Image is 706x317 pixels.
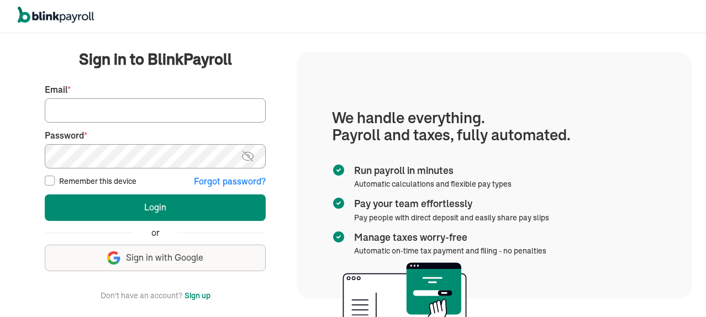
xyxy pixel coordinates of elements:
[194,175,266,188] button: Forgot password?
[45,245,266,271] button: Sign in with Google
[45,129,266,142] label: Password
[101,289,182,302] span: Don't have an account?
[332,109,657,144] h1: We handle everything. Payroll and taxes, fully automated.
[354,197,545,211] span: Pay your team effortlessly
[107,251,120,265] img: google
[354,230,542,245] span: Manage taxes worry-free
[185,289,210,302] button: Sign up
[45,98,266,123] input: Your email address
[354,213,549,223] span: Pay people with direct deposit and easily share pay slips
[332,163,345,177] img: checkmark
[241,150,255,163] img: eye
[59,176,136,187] label: Remember this device
[18,7,94,23] img: logo
[354,179,512,189] span: Automatic calculations and flexible pay types
[151,226,160,239] span: or
[79,48,232,70] span: Sign in to BlinkPayroll
[332,197,345,210] img: checkmark
[45,194,266,221] button: Login
[332,230,345,244] img: checkmark
[354,246,546,256] span: Automatic on-time tax payment and filing - no penalties
[45,83,266,96] label: Email
[126,251,203,264] span: Sign in with Google
[354,163,507,178] span: Run payroll in minutes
